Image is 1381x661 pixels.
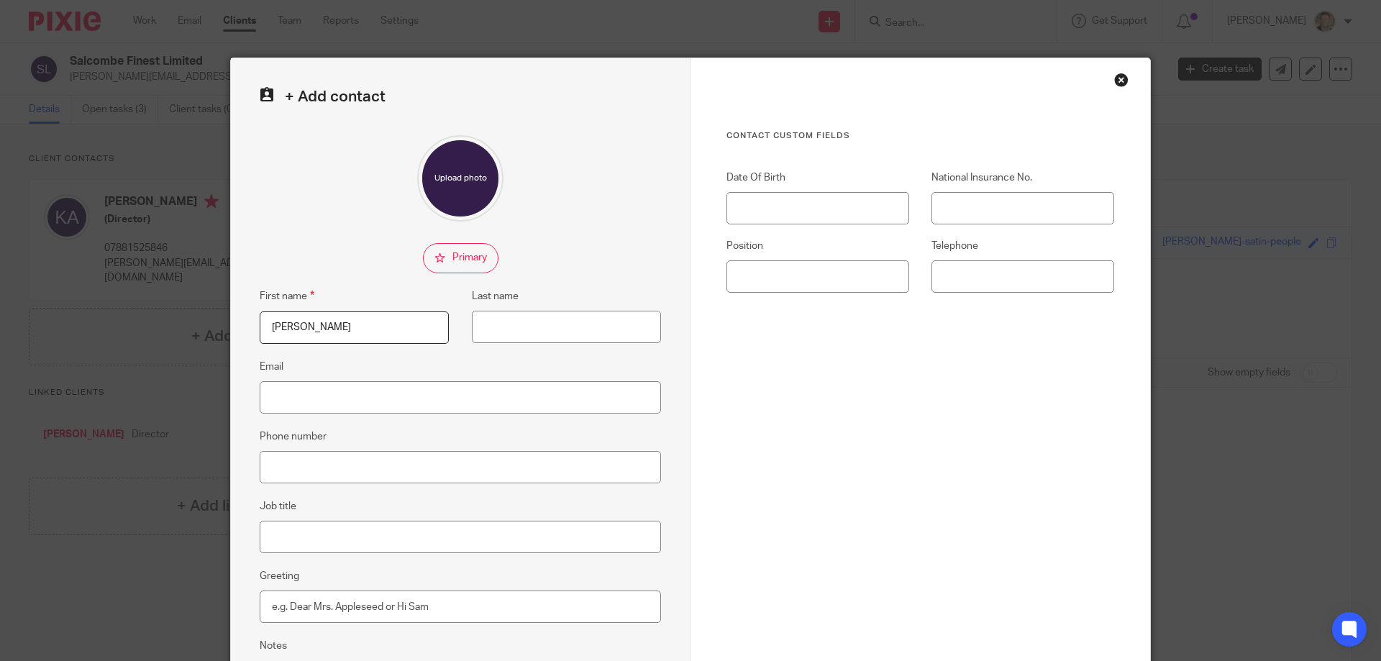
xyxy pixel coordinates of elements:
[260,288,314,304] label: First name
[931,239,1114,253] label: Telephone
[472,289,519,304] label: Last name
[260,87,661,106] h2: + Add contact
[726,170,909,185] label: Date Of Birth
[726,130,1114,142] h3: Contact Custom fields
[931,170,1114,185] label: National Insurance No.
[260,591,661,623] input: e.g. Dear Mrs. Appleseed or Hi Sam
[260,639,287,653] label: Notes
[726,239,909,253] label: Position
[260,429,327,444] label: Phone number
[1114,73,1129,87] div: Close this dialog window
[260,360,283,374] label: Email
[260,499,296,514] label: Job title
[260,569,299,583] label: Greeting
